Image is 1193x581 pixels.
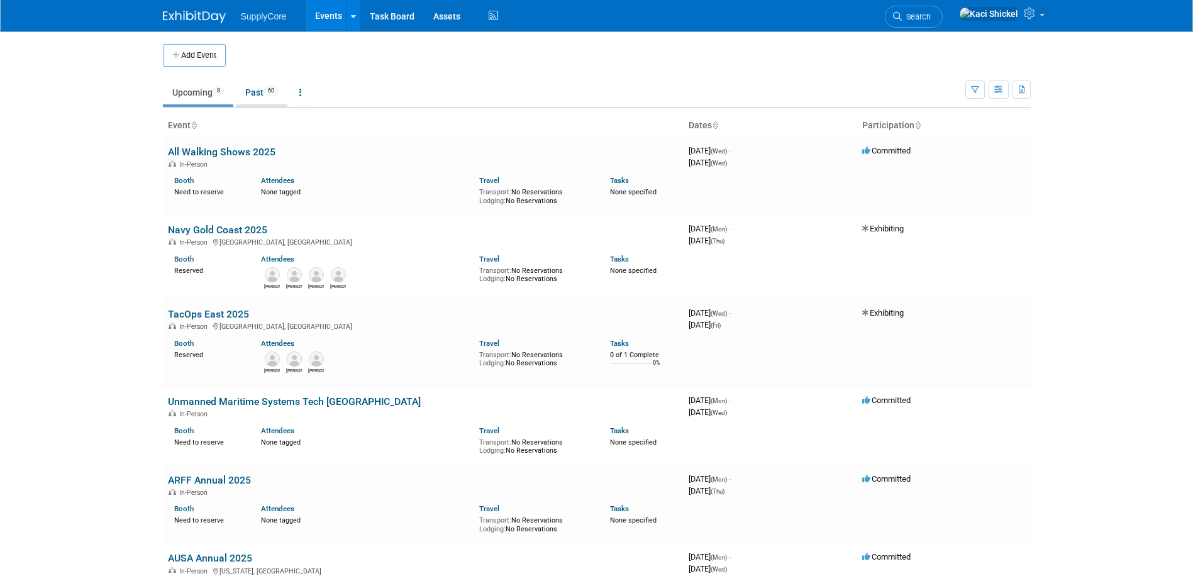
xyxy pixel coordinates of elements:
span: Transport: [479,188,511,196]
a: Booth [174,255,194,263]
img: Jeff Leemon [309,351,324,367]
a: Booth [174,426,194,435]
img: ExhibitDay [163,11,226,23]
span: - [729,146,731,155]
span: - [729,308,731,318]
span: Lodging: [479,446,506,455]
img: Rebecca Curry [287,351,302,367]
img: In-Person Event [169,410,176,416]
span: 8 [213,86,224,96]
a: Attendees [261,426,294,435]
span: In-Person [179,238,211,246]
span: [DATE] [689,407,727,417]
a: Attendees [261,339,294,348]
span: [DATE] [689,396,731,405]
span: [DATE] [689,224,731,233]
a: Unmanned Maritime Systems Tech [GEOGRAPHIC_DATA] [168,396,421,407]
span: Committed [862,474,911,484]
span: Lodging: [479,359,506,367]
a: Attendees [261,504,294,513]
div: Reserved [174,348,243,360]
span: Exhibiting [862,224,904,233]
a: Booth [174,339,194,348]
div: Need to reserve [174,436,243,447]
a: TacOps East 2025 [168,308,249,320]
div: No Reservations No Reservations [479,185,591,205]
span: In-Person [179,567,211,575]
div: No Reservations No Reservations [479,264,591,284]
div: None tagged [261,436,470,447]
span: Transport: [479,351,511,359]
span: Committed [862,552,911,562]
span: None specified [610,188,657,196]
span: Exhibiting [862,308,904,318]
span: [DATE] [689,564,727,573]
a: Sort by Event Name [191,120,197,130]
span: [DATE] [689,236,724,245]
div: Shane Tarrant [330,282,346,290]
span: (Mon) [711,226,727,233]
div: No Reservations No Reservations [479,514,591,533]
span: (Mon) [711,476,727,483]
a: Tasks [610,255,629,263]
span: (Wed) [711,148,727,155]
div: No Reservations No Reservations [479,436,591,455]
a: Attendees [261,176,294,185]
span: Search [902,12,931,21]
div: [US_STATE], [GEOGRAPHIC_DATA] [168,565,679,575]
span: 60 [264,86,278,96]
span: Transport: [479,267,511,275]
span: Lodging: [479,197,506,205]
span: In-Person [179,489,211,497]
img: Shane Tarrant [331,267,346,282]
div: No Reservations No Reservations [479,348,591,368]
th: Event [163,115,684,136]
div: Michael Nishimura [264,367,280,374]
span: - [729,396,731,405]
th: Dates [684,115,857,136]
span: None specified [610,438,657,446]
div: [GEOGRAPHIC_DATA], [GEOGRAPHIC_DATA] [168,236,679,246]
img: Jon Gumbert [265,267,280,282]
div: Jon Gumbert [264,282,280,290]
span: - [729,552,731,562]
span: (Thu) [711,488,724,495]
img: In-Person Event [169,160,176,167]
a: Tasks [610,504,629,513]
span: SupplyCore [241,11,287,21]
span: Committed [862,396,911,405]
a: ARFF Annual 2025 [168,474,251,486]
a: AUSA Annual 2025 [168,552,252,564]
span: (Wed) [711,566,727,573]
a: Tasks [610,176,629,185]
a: Sort by Participation Type [914,120,921,130]
img: Ryan Gagnon [309,267,324,282]
a: Travel [479,176,499,185]
div: Need to reserve [174,185,243,197]
div: Ryan Gagnon [308,282,324,290]
span: [DATE] [689,146,731,155]
a: Search [885,6,943,28]
span: (Fri) [711,322,721,329]
a: Travel [479,504,499,513]
div: [GEOGRAPHIC_DATA], [GEOGRAPHIC_DATA] [168,321,679,331]
img: In-Person Event [169,323,176,329]
div: Jeff Leemon [308,367,324,374]
div: Need to reserve [174,514,243,525]
span: - [729,224,731,233]
span: [DATE] [689,158,727,167]
a: Travel [479,426,499,435]
span: [DATE] [689,474,731,484]
td: 0% [653,360,660,377]
span: None specified [610,267,657,275]
span: (Mon) [711,554,727,561]
img: In-Person Event [169,489,176,495]
span: In-Person [179,410,211,418]
div: Rebecca Curry [286,367,302,374]
a: All Walking Shows 2025 [168,146,275,158]
span: (Mon) [711,397,727,404]
span: [DATE] [689,308,731,318]
a: Upcoming8 [163,80,233,104]
a: Booth [174,176,194,185]
img: Ethan Merrill [287,267,302,282]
